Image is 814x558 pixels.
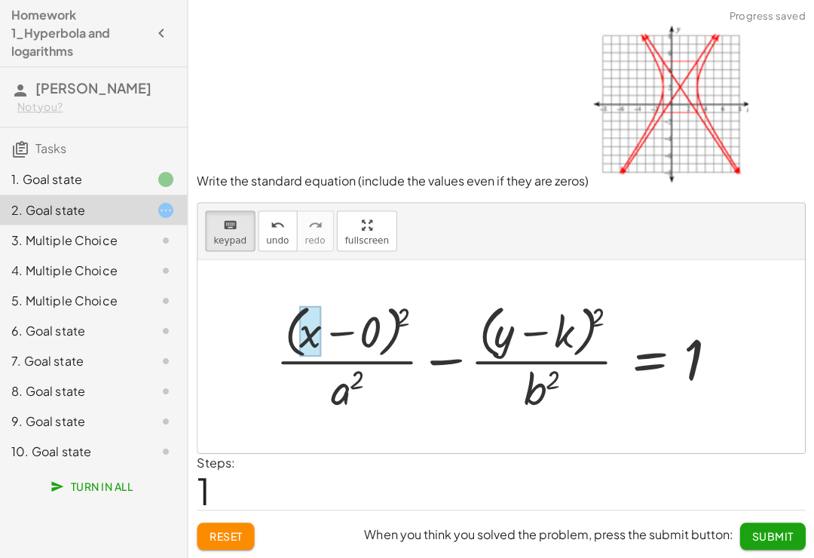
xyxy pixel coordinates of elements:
[12,6,148,60] h4: Homework 1_Hyperbola and logarithms
[12,382,133,400] div: 8. Goal state
[12,321,133,339] div: 6. Goal state
[259,210,298,251] button: undoundo
[18,100,176,115] div: Not you?
[214,235,247,245] span: keypad
[12,170,133,189] div: 1. Goal state
[12,291,133,309] div: 5. Multiple Choice
[12,261,133,279] div: 4. Multiple Choice
[297,210,334,251] button: redoredo
[12,201,133,219] div: 2. Goal state
[54,479,133,492] span: Turn In All
[12,231,133,249] div: 3. Multiple Choice
[308,216,323,234] i: redo
[197,522,255,549] button: Reset
[751,529,793,542] span: Submit
[158,412,176,430] i: Task not started.
[267,235,289,245] span: undo
[42,472,145,499] button: Turn In All
[210,529,243,542] span: Reset
[36,79,152,97] span: [PERSON_NAME]
[729,9,805,24] span: Progress saved
[158,351,176,369] i: Task not started.
[739,522,805,549] button: Submit
[12,412,133,430] div: 9. Goal state
[158,442,176,460] i: Task not started.
[158,231,176,249] i: Task not started.
[589,20,748,185] img: 238990a44310546871f3f4380d17ca2b5005e65246ea4ca8d317ec10939e4e0e.png
[158,201,176,219] i: Task started.
[197,20,805,189] p: Write the standard equation (include the values even if they are zeros)
[305,235,326,245] span: redo
[158,382,176,400] i: Task not started.
[12,442,133,460] div: 10. Goal state
[158,321,176,339] i: Task not started.
[197,454,235,470] label: Steps:
[345,235,389,245] span: fullscreen
[206,210,256,251] button: keyboardkeypad
[365,526,733,541] span: When you think you solved the problem, press the submit button:
[158,261,176,279] i: Task not started.
[158,291,176,309] i: Task not started.
[271,216,285,234] i: undo
[36,140,67,156] span: Tasks
[12,351,133,369] div: 7. Goal state
[158,170,176,189] i: Task finished.
[223,216,237,234] i: keyboard
[197,467,211,513] span: 1
[337,210,397,251] button: fullscreen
